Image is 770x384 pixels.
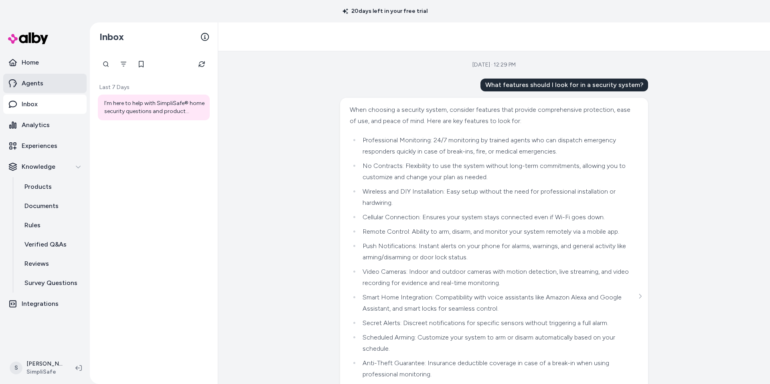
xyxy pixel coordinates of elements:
a: I’m here to help with SimpliSafe® home security questions and product guidance. For issues relate... [98,95,210,120]
a: Survey Questions [16,273,87,293]
a: Integrations [3,294,87,313]
a: Home [3,53,87,72]
p: Reviews [24,259,49,269]
a: Analytics [3,115,87,135]
p: [PERSON_NAME] [26,360,63,368]
li: Remote Control: Ability to arm, disarm, and monitor your system remotely via a mobile app. [360,226,636,237]
p: Products [24,182,52,192]
button: Refresh [194,56,210,72]
div: When choosing a security system, consider features that provide comprehensive protection, ease of... [350,104,636,127]
p: Home [22,58,39,67]
li: Video Cameras: Indoor and outdoor cameras with motion detection, live streaming, and video record... [360,266,636,289]
p: Analytics [22,120,50,130]
button: Filter [115,56,132,72]
li: Push Notifications: Instant alerts on your phone for alarms, warnings, and general activity like ... [360,241,636,263]
p: Documents [24,201,59,211]
div: What features should I look for in a security system? [480,79,648,91]
button: Knowledge [3,157,87,176]
p: Last 7 Days [98,83,210,91]
li: Smart Home Integration: Compatibility with voice assistants like Amazon Alexa and Google Assistan... [360,292,636,314]
p: Agents [22,79,43,88]
p: Knowledge [22,162,55,172]
li: Anti-Theft Guarantee: Insurance deductible coverage in case of a break-in when using professional... [360,358,636,380]
span: SimpliSafe [26,368,63,376]
a: Products [16,177,87,196]
a: Agents [3,74,87,93]
li: Wireless and DIY Installation: Easy setup without the need for professional installation or hardw... [360,186,636,208]
button: See more [635,291,645,301]
li: Secret Alerts: Discreet notifications for specific sensors without triggering a full alarm. [360,317,636,329]
h2: Inbox [99,31,124,43]
p: Rules [24,220,41,230]
div: [DATE] · 12:29 PM [472,61,516,69]
a: Verified Q&As [16,235,87,254]
button: S[PERSON_NAME]SimpliSafe [5,355,69,381]
li: No Contracts: Flexibility to use the system without long-term commitments, allowing you to custom... [360,160,636,183]
li: Scheduled Arming: Customize your system to arm or disarm automatically based on your schedule. [360,332,636,354]
p: Inbox [22,99,38,109]
a: Documents [16,196,87,216]
p: 20 days left in your free trial [338,7,432,15]
li: Cellular Connection: Ensures your system stays connected even if Wi-Fi goes down. [360,212,636,223]
p: Experiences [22,141,57,151]
span: S [10,362,22,374]
p: Survey Questions [24,278,77,288]
a: Experiences [3,136,87,156]
img: alby Logo [8,32,48,44]
p: Verified Q&As [24,240,67,249]
a: Inbox [3,95,87,114]
div: I’m here to help with SimpliSafe® home security questions and product guidance. For issues relate... [104,99,205,115]
a: Rules [16,216,87,235]
li: Professional Monitoring: 24/7 monitoring by trained agents who can dispatch emergency responders ... [360,135,636,157]
p: Integrations [22,299,59,309]
a: Reviews [16,254,87,273]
